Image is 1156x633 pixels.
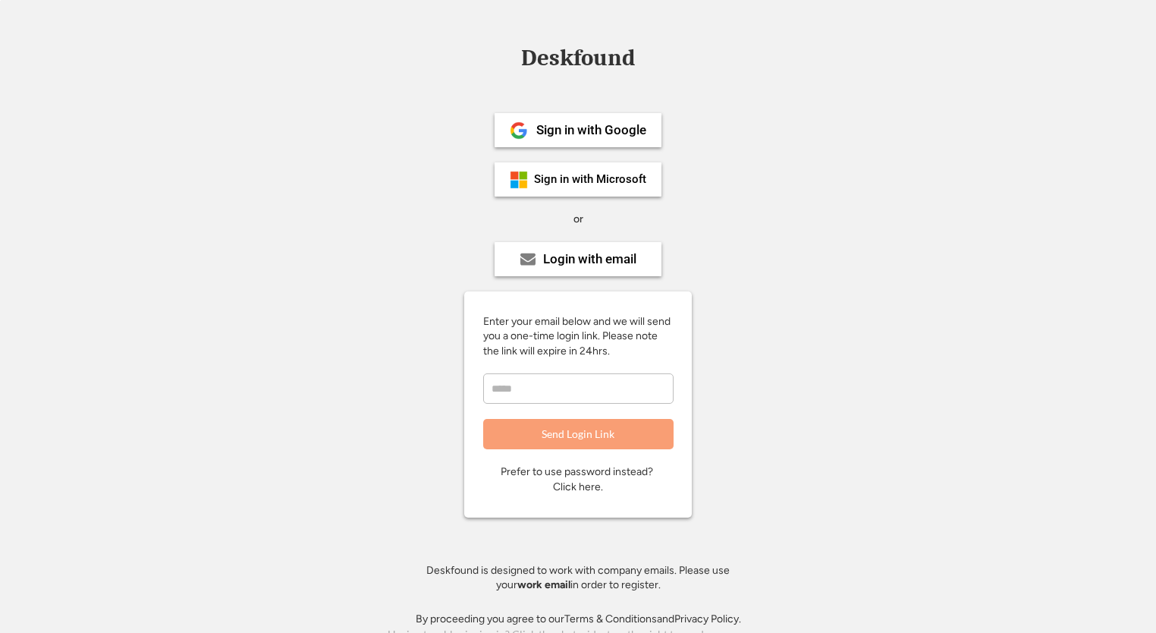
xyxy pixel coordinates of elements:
[510,171,528,189] img: ms-symbollockup_mssymbol_19.png
[483,314,673,359] div: Enter your email below and we will send you a one-time login link. Please note the link will expi...
[416,612,741,627] div: By proceeding you agree to our and
[534,174,646,185] div: Sign in with Microsoft
[483,419,674,449] button: Send Login Link
[407,563,749,593] div: Deskfound is designed to work with company emails. Please use your in order to register.
[674,613,741,625] a: Privacy Policy.
[536,124,646,137] div: Sign in with Google
[573,212,583,227] div: or
[510,121,528,140] img: 1024px-Google__G__Logo.svg.png
[514,46,642,70] div: Deskfound
[564,613,657,625] a: Terms & Conditions
[543,253,636,266] div: Login with email
[501,465,655,494] div: Prefer to use password instead? Click here.
[517,578,570,591] strong: work email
